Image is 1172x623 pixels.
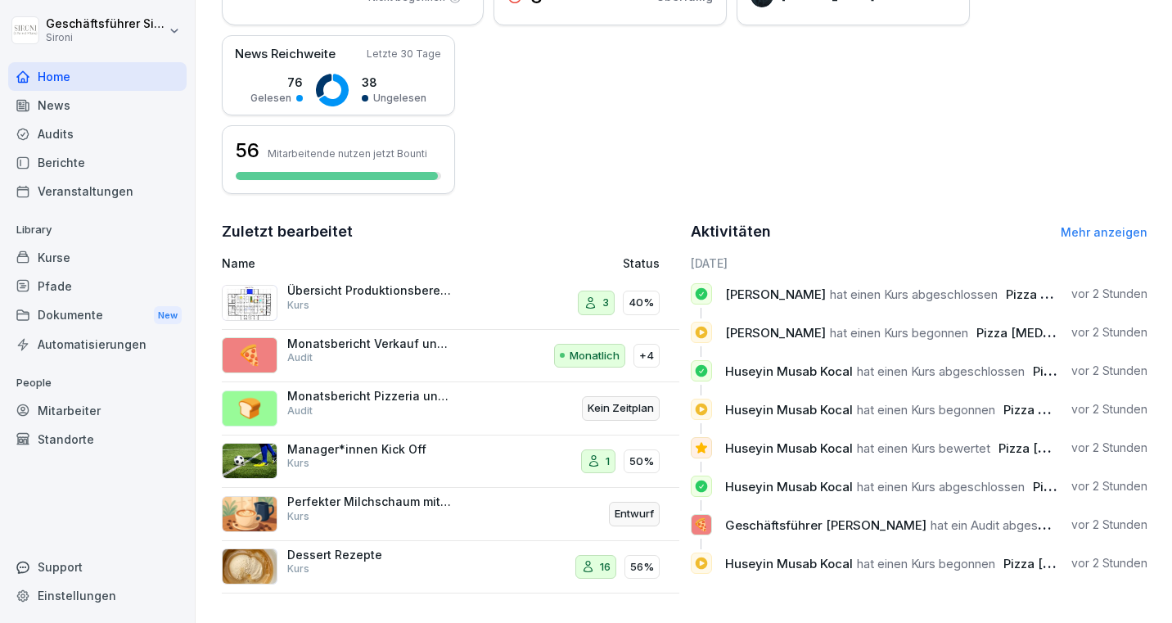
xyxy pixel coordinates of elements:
img: yywuv9ckt9ax3nq56adns8w7.png [222,285,277,321]
h3: 56 [236,137,259,165]
p: Perfekter Milchschaum mit dem Perfect Moose [287,494,451,509]
p: Monatsbericht Pizzeria und Produktion [287,389,451,404]
p: 40% [629,295,654,311]
p: vor 2 Stunden [1071,286,1147,302]
p: Audit [287,404,313,418]
p: Monatlich [570,348,620,364]
p: vor 2 Stunden [1071,401,1147,418]
span: hat einen Kurs abgeschlossen [857,363,1025,379]
span: hat einen Kurs begonnen [857,402,995,418]
div: New [154,306,182,325]
span: hat einen Kurs begonnen [857,556,995,571]
span: hat einen Kurs abgeschlossen [830,287,998,302]
a: DokumenteNew [8,300,187,331]
p: Gelesen [250,91,291,106]
p: Kurs [287,562,309,576]
span: Huseyin Musab Kocal [725,556,853,571]
p: 38 [362,74,426,91]
span: hat einen Kurs bewertet [857,440,990,456]
p: Status [623,255,660,272]
span: Pizza [MEDICAL_DATA] (V) [976,325,1131,341]
p: Mitarbeitende nutzen jetzt Bounti [268,147,427,160]
a: 🍞Monatsbericht Pizzeria und ProduktionAuditKein Zeitplan [222,382,679,436]
p: 16 [600,559,611,576]
a: Pfade [8,272,187,300]
span: Huseyin Musab Kocal [725,402,853,418]
span: Pizza [MEDICAL_DATA] (V) [1006,287,1161,302]
p: Übersicht Produktionsbereich und Abläufe [287,283,451,298]
p: vor 2 Stunden [1071,517,1147,533]
p: Geschäftsführer Sironi [46,17,165,31]
p: Audit [287,350,313,365]
div: Support [8,553,187,581]
p: News Reichweite [235,45,336,64]
img: fr9tmtynacnbc68n3kf2tpkd.png [222,549,277,585]
a: Perfekter Milchschaum mit dem Perfect MooseKursEntwurf [222,488,679,541]
span: [PERSON_NAME] [725,287,826,302]
p: Kurs [287,509,309,524]
p: Kurs [287,298,309,313]
p: Manager*innen Kick Off [287,442,451,457]
span: hat ein Audit abgeschlossen [931,517,1089,533]
a: Übersicht Produktionsbereich und AbläufeKurs340% [222,277,679,330]
a: Mitarbeiter [8,396,187,425]
a: Kurse [8,243,187,272]
p: Entwurf [615,506,654,522]
h2: Aktivitäten [691,220,771,243]
p: 🍞 [237,394,262,423]
a: Mehr anzeigen [1061,225,1147,239]
h6: [DATE] [691,255,1148,272]
span: [PERSON_NAME] [725,325,826,341]
span: Huseyin Musab Kocal [725,363,853,379]
p: 50% [629,454,654,470]
div: Dokumente [8,300,187,331]
a: Automatisierungen [8,330,187,359]
img: fi53tc5xpi3f2zt43aqok3n3.png [222,496,277,532]
p: Kein Zeitplan [588,400,654,417]
p: Dessert Rezepte [287,548,451,562]
p: 56% [630,559,654,576]
img: i4ui5288c8k9896awxn1tre9.png [222,443,277,479]
p: Library [8,217,187,243]
p: vor 2 Stunden [1071,440,1147,456]
p: Letzte 30 Tage [367,47,441,61]
p: vor 2 Stunden [1071,363,1147,379]
h2: Zuletzt bearbeitet [222,220,679,243]
span: hat einen Kurs begonnen [830,325,968,341]
p: Ungelesen [373,91,426,106]
a: Berichte [8,148,187,177]
a: Dessert RezepteKurs1656% [222,541,679,594]
p: 1 [606,454,610,470]
p: vor 2 Stunden [1071,555,1147,571]
p: 76 [250,74,303,91]
a: News [8,91,187,120]
p: vor 2 Stunden [1071,478,1147,494]
p: Kurs [287,456,309,471]
a: Einstellungen [8,581,187,610]
span: Huseyin Musab Kocal [725,479,853,494]
span: Pizza [MEDICAL_DATA] (V) [998,440,1153,456]
p: People [8,370,187,396]
a: Standorte [8,425,187,454]
a: Home [8,62,187,91]
p: 🍕 [693,513,709,536]
a: Veranstaltungen [8,177,187,205]
p: 🍕 [237,341,262,370]
p: 3 [602,295,609,311]
a: Audits [8,120,187,148]
a: Manager*innen Kick OffKurs150% [222,436,679,489]
p: vor 2 Stunden [1071,324,1147,341]
p: Sironi [46,32,165,43]
p: Name [222,255,500,272]
a: 🍕Monatsbericht Verkauf und ServiceAuditMonatlich+4 [222,330,679,383]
